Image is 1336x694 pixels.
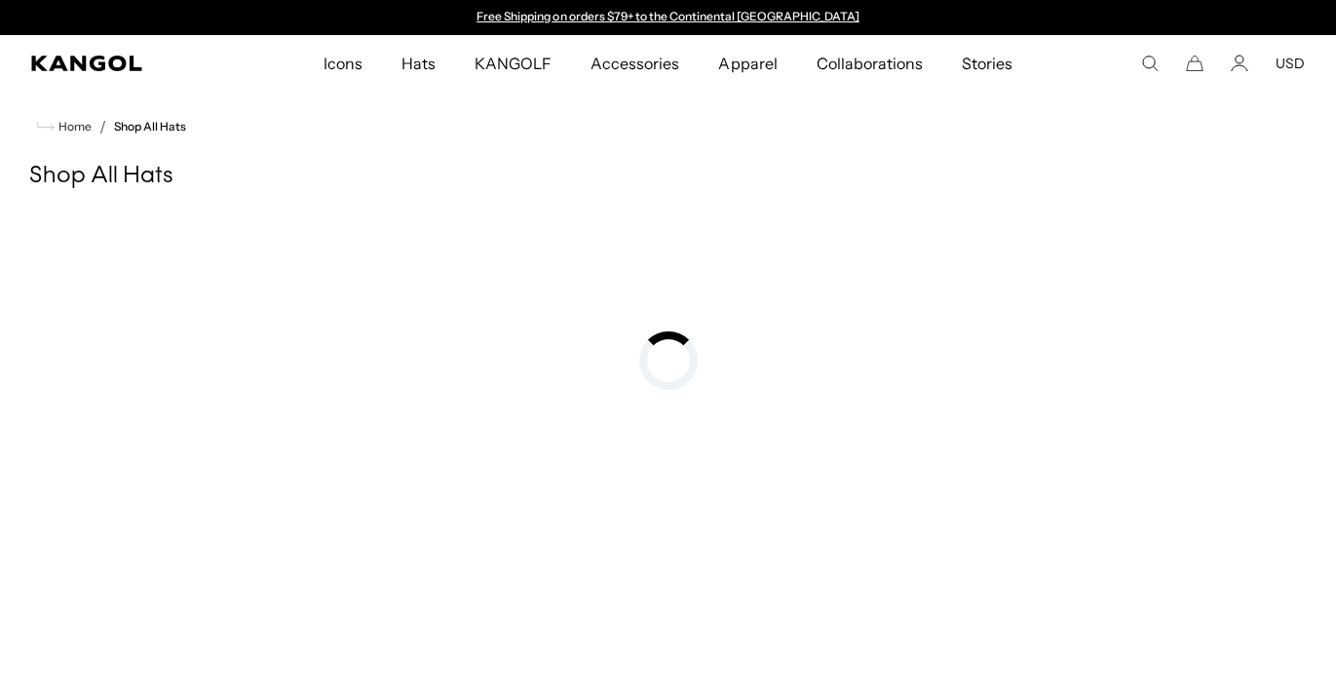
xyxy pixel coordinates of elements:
a: Stories [942,35,1032,92]
summary: Search here [1141,55,1159,72]
a: Kangol [31,56,212,71]
h1: Shop All Hats [29,162,1307,191]
div: 1 of 2 [468,10,869,25]
a: Free Shipping on orders $79+ to the Continental [GEOGRAPHIC_DATA] [477,9,859,23]
button: USD [1276,55,1305,72]
a: Collaborations [797,35,942,92]
a: Accessories [571,35,699,92]
a: KANGOLF [455,35,571,92]
a: Shop All Hats [114,120,186,134]
span: KANGOLF [475,35,552,92]
a: Hats [382,35,455,92]
span: Collaborations [817,35,923,92]
slideshow-component: Announcement bar [468,10,869,25]
a: Account [1231,55,1248,72]
a: Icons [304,35,382,92]
a: Home [37,118,92,135]
span: Stories [962,35,1012,92]
div: Announcement [468,10,869,25]
span: Home [55,120,92,134]
span: Icons [324,35,363,92]
a: Apparel [699,35,796,92]
span: Accessories [591,35,679,92]
span: Apparel [718,35,777,92]
li: / [92,115,106,138]
span: Hats [401,35,436,92]
button: Cart [1186,55,1203,72]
